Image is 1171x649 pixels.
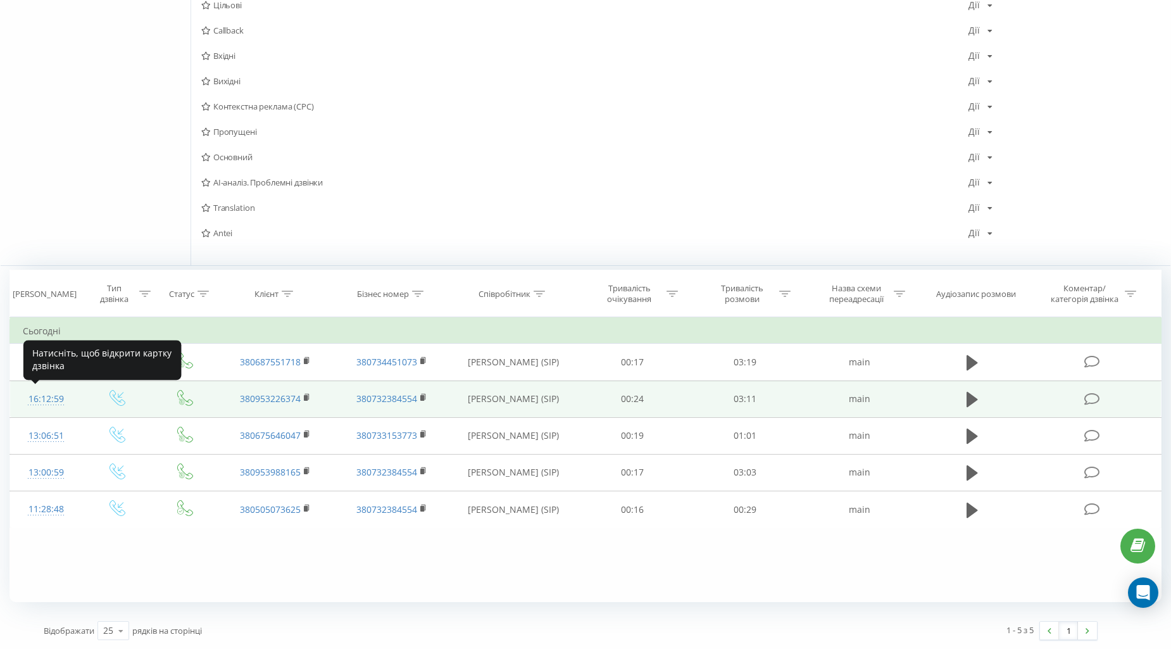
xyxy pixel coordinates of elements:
td: [PERSON_NAME] (SIP) [451,491,577,528]
span: Відображати [44,625,94,636]
a: 380687551718 [240,356,301,368]
div: [PERSON_NAME] [13,289,77,299]
a: 380732384554 [356,503,417,515]
span: рядків на сторінці [132,625,202,636]
a: 380734451073 [356,356,417,368]
div: 13:00:59 [23,460,69,485]
div: Співробітник [479,289,530,299]
td: 01:01 [689,417,801,454]
div: Дії [968,102,980,111]
a: 380732384554 [356,393,417,405]
div: Дії [968,127,980,136]
a: 380733153773 [356,429,417,441]
td: 00:19 [577,417,689,454]
div: Дії [968,203,980,212]
a: 380675646047 [240,429,301,441]
div: Open Intercom Messenger [1128,577,1158,608]
td: main [801,417,918,454]
div: 11:28:48 [23,497,69,522]
td: [PERSON_NAME] (SIP) [451,454,577,491]
div: Статус [169,289,194,299]
td: 00:24 [577,381,689,417]
span: AI-аналіз. Проблемні дзвінки [201,178,968,187]
span: Вхідні [201,51,968,60]
td: 03:19 [689,344,801,381]
td: Сьогодні [10,318,1162,344]
td: 03:11 [689,381,801,417]
a: 1 [1059,622,1078,640]
div: Дії [968,153,980,161]
div: Бізнес номер [357,289,409,299]
td: main [801,381,918,417]
div: Дії [968,178,980,187]
div: Назва схеми переадресації [823,283,891,305]
div: Тип дзвінка [93,283,136,305]
span: Callback [201,26,968,35]
span: Пропущені [201,127,968,136]
div: 16:12:59 [23,387,69,412]
td: [PERSON_NAME] (SIP) [451,417,577,454]
span: Translation [201,203,968,212]
div: Дії [968,26,980,35]
a: 380953226374 [240,393,301,405]
div: Дії [968,229,980,237]
div: Аудіозапис розмови [936,289,1016,299]
td: 00:17 [577,454,689,491]
div: Натисніть, щоб відкрити картку дзвінка [23,340,182,380]
div: Коментар/категорія дзвінка [1048,283,1122,305]
span: Antei [201,229,968,237]
td: 00:16 [577,491,689,528]
a: 380732384554 [356,466,417,478]
td: [PERSON_NAME] (SIP) [451,344,577,381]
td: 00:17 [577,344,689,381]
div: 25 [103,624,113,637]
td: 03:03 [689,454,801,491]
div: Тривалість очікування [596,283,663,305]
div: 13:06:51 [23,424,69,448]
div: Дії [968,51,980,60]
span: Основний [201,153,968,161]
div: 1 - 5 з 5 [1006,624,1034,636]
td: main [801,454,918,491]
td: main [801,344,918,381]
td: 00:29 [689,491,801,528]
div: Клієнт [254,289,279,299]
span: Цільові [201,1,968,9]
a: 380953988165 [240,466,301,478]
a: 380505073625 [240,503,301,515]
div: Дії [968,77,980,85]
td: [PERSON_NAME] (SIP) [451,381,577,417]
span: Вихідні [201,77,968,85]
div: Дії [968,1,980,9]
td: main [801,491,918,528]
div: Тривалість розмови [708,283,776,305]
span: Контекстна реклама (CPC) [201,102,968,111]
